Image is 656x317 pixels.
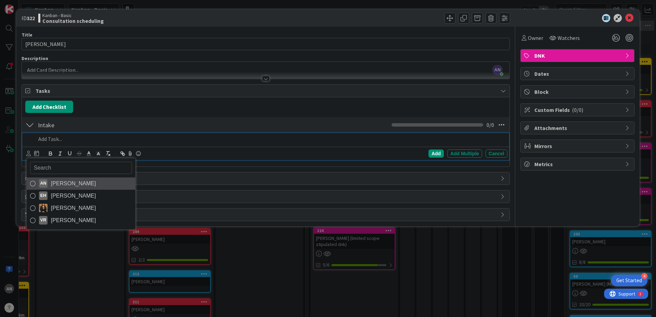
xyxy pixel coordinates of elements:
span: Tasks [36,87,497,95]
span: Comments [36,192,497,201]
a: EH[PERSON_NAME] [27,190,135,202]
span: Support [14,1,31,9]
span: [PERSON_NAME] [51,178,96,189]
span: ( 0/0 ) [572,106,583,113]
span: History [36,211,497,219]
input: Search [30,162,132,174]
span: ID [22,14,35,22]
a: KS[PERSON_NAME] [27,202,135,214]
label: Title [22,32,32,38]
div: 4 [641,273,647,279]
input: Add Checklist... [36,119,189,131]
span: Metrics [534,160,622,168]
div: Open Get Started checklist, remaining modules: 4 [611,275,647,286]
div: AN [39,179,47,188]
a: VR[PERSON_NAME] [27,214,135,227]
div: 2 [36,3,37,8]
span: Watchers [558,34,580,42]
div: Get Started [616,277,642,284]
span: 0 / 0 [487,121,494,129]
span: DNK [534,52,622,60]
b: 322 [27,15,35,21]
span: Mirrors [534,142,622,150]
span: Custom Fields [534,106,622,114]
b: Consultation scheduling [42,18,104,24]
img: KS [39,204,47,212]
button: Add Checklist [25,101,73,113]
span: [PERSON_NAME] [51,215,96,226]
span: [PERSON_NAME] [51,191,96,201]
span: [PERSON_NAME] [51,203,96,213]
span: Attachments [534,124,622,132]
div: VR [39,216,47,225]
span: Links [36,174,497,183]
div: EH [39,191,47,200]
span: Block [534,88,622,96]
span: AN [493,65,502,75]
div: Add Multiple [447,149,482,158]
input: type card name here... [22,38,510,50]
div: Add [428,149,444,158]
span: Description [22,55,48,61]
div: Cancel [486,149,507,158]
span: Dates [534,70,622,78]
span: Owner [528,34,543,42]
span: Kanban - Basic [42,13,104,18]
a: AN[PERSON_NAME] [27,177,135,190]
